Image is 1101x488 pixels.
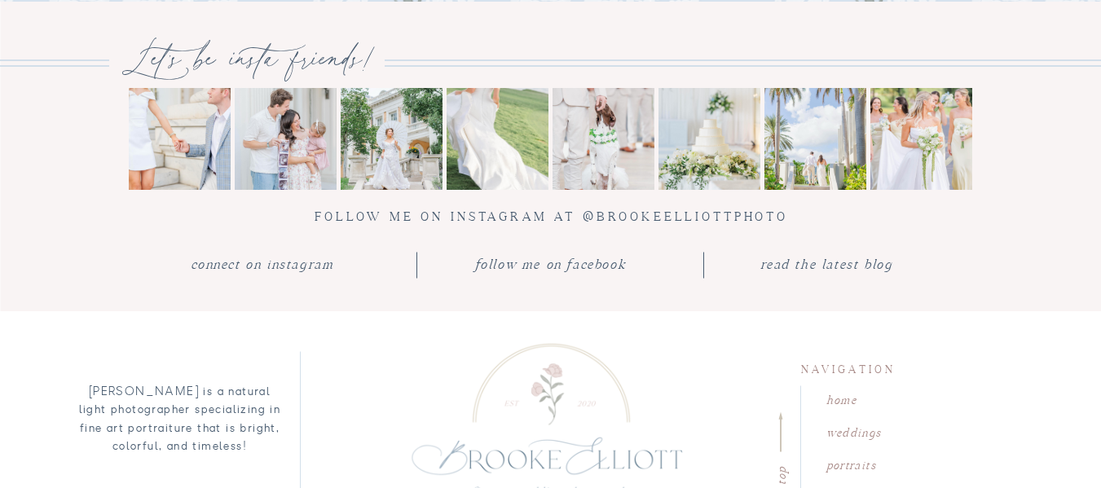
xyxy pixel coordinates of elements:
[826,390,919,406] a: home
[187,253,338,278] a: Connect on instagram
[129,88,231,190] img: Emma and Kase’s engagement session at the Birmingham Botanical Gardens and a gorgeous downtown ch...
[78,383,282,479] p: [PERSON_NAME] is a natural light photographer specializing in fine art portraiture that is bright...
[99,34,399,82] p: Let's be insta friends!
[801,359,894,375] p: Navigation
[764,88,866,190] img: These hot days are reminding me of one of the hottest but most beautiful wedding days of 2024!! P...
[751,253,902,278] a: read the latest blog
[826,423,919,438] a: weddings
[447,88,548,190] img: Who doesn’t love a blooper reel?!?!😂 Isaac outdid himself on this one! Enjoy 🤍🫶🏼 #nashvilleweddin...
[826,455,919,471] a: portraits
[475,253,627,278] a: follow me on facebook
[235,88,337,190] img: Baby #2 coming this spring💐 Being parents is our favorite thing, and now we get to be parents to ...
[870,88,972,190] img: The best candid moment of Sarah and Jack’s wedding🤣 Being a wife is such a rewarding experience e...
[341,88,443,190] img: A moment for the bride..🤍 Days 1 and 2 at this Colorado retreat have been so life giving, inspira...
[658,88,760,190] img: The most beautiful coastal wedding day in small town Alabama. Words cannot begin to describe the ...
[294,206,809,231] p: Follow me on instagram at @brookeelliottphoto
[553,88,654,190] img: Fancy gave main character energy all day, and none of us were upset about it☺️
